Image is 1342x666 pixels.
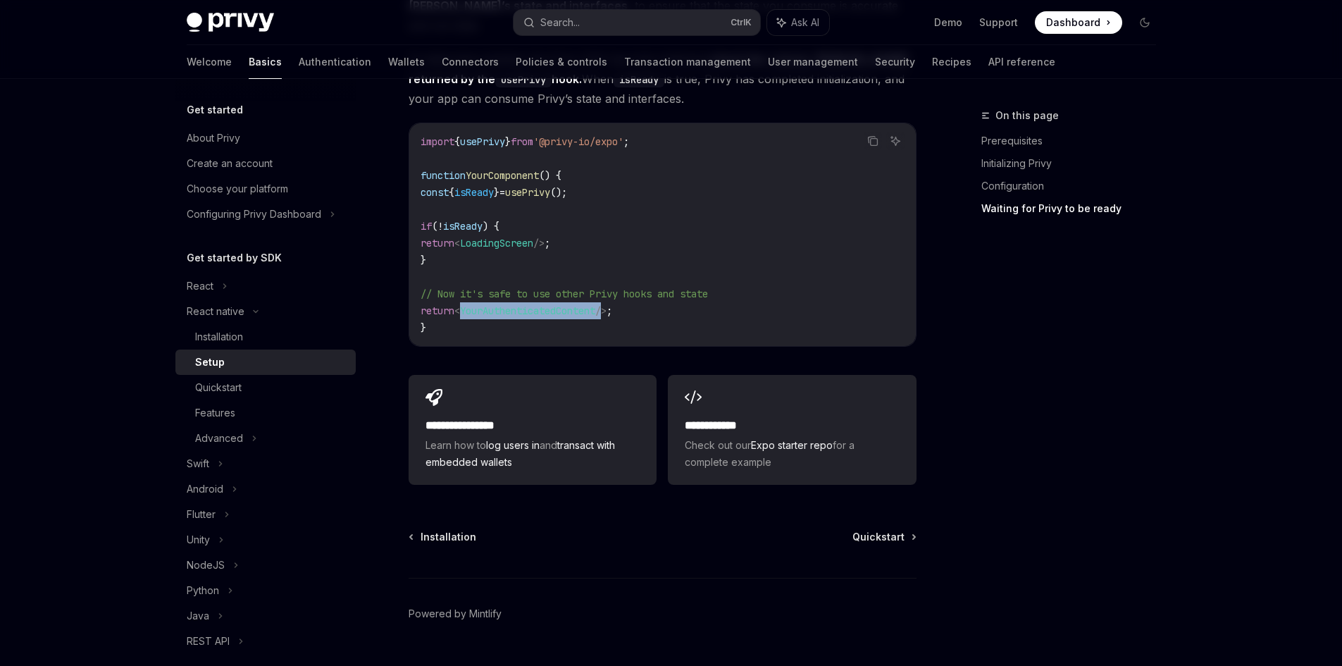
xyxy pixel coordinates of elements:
[505,135,511,148] span: }
[981,152,1167,175] a: Initializing Privy
[187,633,230,650] div: REST API
[187,101,243,118] h5: Get started
[607,304,612,317] span: ;
[494,186,499,199] span: }
[187,557,225,574] div: NodeJS
[768,45,858,79] a: User management
[187,531,210,548] div: Unity
[409,375,657,485] a: **** **** **** *Learn how tolog users inandtransact with embedded wallets
[409,607,502,621] a: Powered by Mintlify
[1133,11,1156,34] button: Toggle dark mode
[539,169,561,182] span: () {
[460,135,505,148] span: usePrivy
[495,72,552,87] code: usePrivy
[425,437,640,471] span: Learn how to and
[175,350,356,375] a: Setup
[505,186,550,199] span: usePrivy
[187,481,223,498] div: Android
[175,125,356,151] a: About Privy
[981,130,1167,152] a: Prerequisites
[421,169,466,182] span: function
[443,220,483,233] span: isReady
[623,135,629,148] span: ;
[249,45,282,79] a: Basics
[1046,16,1100,30] span: Dashboard
[624,45,751,79] a: Transaction management
[886,132,905,150] button: Ask AI
[767,10,829,35] button: Ask AI
[685,437,899,471] span: Check out our for a complete example
[614,72,664,87] code: isReady
[864,132,882,150] button: Copy the contents from the code block
[410,530,476,544] a: Installation
[195,405,235,421] div: Features
[483,220,499,233] span: ) {
[175,176,356,202] a: Choose your platform
[934,16,962,30] a: Demo
[514,10,760,35] button: Search...CtrlK
[466,169,539,182] span: YourComponent
[751,439,833,451] a: Expo starter repo
[875,45,915,79] a: Security
[421,304,454,317] span: return
[533,237,545,249] span: />
[1035,11,1122,34] a: Dashboard
[175,375,356,400] a: Quickstart
[175,151,356,176] a: Create an account
[988,45,1055,79] a: API reference
[187,582,219,599] div: Python
[187,130,240,147] div: About Privy
[499,186,505,199] span: =
[511,135,533,148] span: from
[449,186,454,199] span: {
[421,220,432,233] span: if
[486,439,540,451] a: log users in
[195,328,243,345] div: Installation
[516,45,607,79] a: Policies & controls
[545,237,550,249] span: ;
[187,303,244,320] div: React native
[979,16,1018,30] a: Support
[995,107,1059,124] span: On this page
[421,237,454,249] span: return
[731,17,752,28] span: Ctrl K
[187,608,209,624] div: Java
[195,430,243,447] div: Advanced
[981,197,1167,220] a: Waiting for Privy to be ready
[195,379,242,396] div: Quickstart
[852,530,905,544] span: Quickstart
[299,45,371,79] a: Authentication
[460,237,533,249] span: LoadingScreen
[187,45,232,79] a: Welcome
[981,175,1167,197] a: Configuration
[187,180,288,197] div: Choose your platform
[533,135,623,148] span: '@privy-io/expo'
[454,186,494,199] span: isReady
[195,354,225,371] div: Setup
[421,186,449,199] span: const
[852,530,915,544] a: Quickstart
[442,45,499,79] a: Connectors
[454,237,460,249] span: <
[187,155,273,172] div: Create an account
[668,375,916,485] a: **** **** **Check out ourExpo starter repofor a complete example
[540,14,580,31] div: Search...
[791,16,819,30] span: Ask AI
[421,288,708,300] span: // Now it's safe to use other Privy hooks and state
[187,249,282,266] h5: Get started by SDK
[421,321,426,334] span: }
[550,186,567,199] span: ();
[595,304,607,317] span: />
[409,49,917,109] span: To determine whether the Privy SDK has fully initialized, When is true, Privy has completed initi...
[187,455,209,472] div: Swift
[388,45,425,79] a: Wallets
[454,304,460,317] span: <
[175,324,356,350] a: Installation
[454,135,460,148] span: {
[460,304,595,317] span: YourAuthenticatedContent
[421,254,426,266] span: }
[437,220,443,233] span: !
[187,278,213,295] div: React
[421,530,476,544] span: Installation
[175,400,356,426] a: Features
